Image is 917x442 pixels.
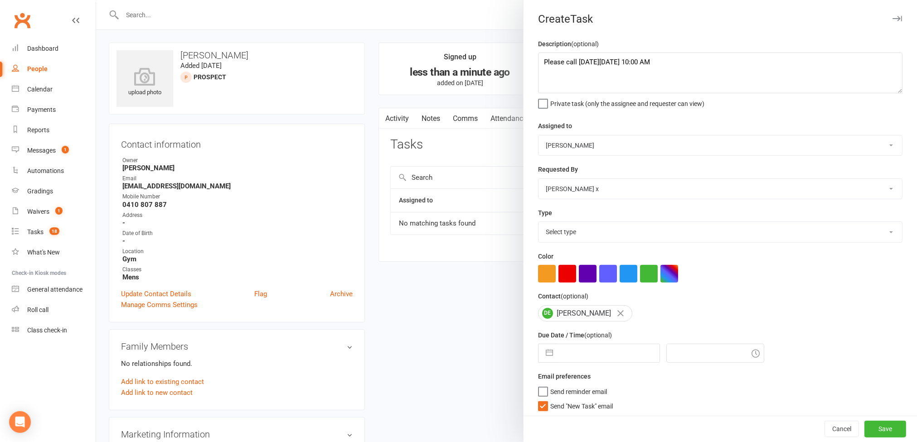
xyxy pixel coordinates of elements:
span: 1 [62,146,69,154]
a: Clubworx [11,9,34,32]
div: Payments [27,106,56,113]
span: 1 [55,207,63,215]
a: Payments [12,100,96,120]
a: Dashboard [12,38,96,59]
span: DE [542,308,553,319]
div: Dashboard [27,45,58,52]
a: Calendar [12,79,96,100]
div: Messages [27,147,56,154]
div: What's New [27,249,60,256]
span: Private task (only the assignee and requester can view) [550,97,704,107]
textarea: Please call [DATE][DATE] 10:00 AM [538,53,902,93]
a: Reports [12,120,96,140]
div: Roll call [27,306,49,313]
a: Gradings [12,181,96,202]
div: Tasks [27,228,44,235]
div: Automations [27,167,64,174]
label: Type [538,208,552,218]
label: Description [538,39,599,49]
a: Messages 1 [12,140,96,161]
a: What's New [12,242,96,263]
a: General attendance kiosk mode [12,279,96,300]
span: Send "New Task" email [550,399,613,410]
small: (optional) [571,40,599,48]
a: Automations [12,161,96,181]
small: (optional) [584,331,612,339]
div: [PERSON_NAME] [538,305,632,322]
div: Calendar [27,86,53,93]
div: Class check-in [27,327,67,334]
label: Color [538,251,553,261]
a: Roll call [12,300,96,320]
a: Waivers 1 [12,202,96,222]
div: Reports [27,126,49,134]
a: Tasks 18 [12,222,96,242]
a: People [12,59,96,79]
div: General attendance [27,286,82,293]
span: 18 [49,227,59,235]
div: People [27,65,48,72]
label: Contact [538,291,588,301]
label: Assigned to [538,121,572,131]
span: Send reminder email [550,385,607,395]
div: Gradings [27,187,53,195]
button: Save [864,421,906,437]
div: Waivers [27,208,49,215]
div: Open Intercom Messenger [9,411,31,433]
label: Email preferences [538,371,591,381]
button: Cancel [825,421,859,437]
a: Class kiosk mode [12,320,96,341]
label: Requested By [538,164,578,174]
label: Due Date / Time [538,330,612,340]
small: (optional) [561,293,588,300]
div: Create Task [524,13,917,25]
